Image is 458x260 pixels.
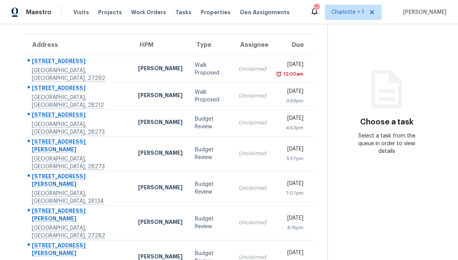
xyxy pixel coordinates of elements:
span: Properties [201,8,231,16]
span: Maestro [26,8,51,16]
h3: Choose a task [360,118,414,126]
div: [PERSON_NAME] [138,184,183,193]
div: [DATE] [278,180,303,189]
div: Budget Review [195,115,226,131]
div: [DATE] [278,88,303,97]
div: Budget Review [195,146,226,161]
div: Unclaimed [239,184,266,192]
div: Unclaimed [239,65,266,73]
div: Walk Proposed [195,88,226,104]
div: [PERSON_NAME] [138,218,183,228]
div: Walk Proposed [195,61,226,77]
div: Unclaimed [239,119,266,127]
span: [PERSON_NAME] [400,8,446,16]
span: Tasks [175,10,191,15]
div: 129 [314,5,319,12]
div: 5:57pm [278,155,303,162]
th: Type [189,34,232,56]
div: Select a task from the queue in order to view details [357,132,416,155]
div: Unclaimed [239,219,266,227]
div: [PERSON_NAME] [138,65,183,74]
div: 8:15pm [278,224,303,232]
div: Unclaimed [239,92,266,100]
div: Budget Review [195,215,226,230]
img: Overdue Alarm Icon [276,70,282,78]
th: Assignee [232,34,272,56]
div: 4:53pm [278,124,303,132]
span: Geo Assignments [240,8,290,16]
span: Visits [73,8,89,16]
div: [PERSON_NAME] [138,149,183,159]
div: [PERSON_NAME] [138,91,183,101]
div: 7:07pm [278,189,303,197]
div: 3:59pm [278,97,303,105]
div: [DATE] [278,114,303,124]
div: [PERSON_NAME] [138,118,183,128]
span: Projects [98,8,122,16]
th: Due [272,34,315,56]
div: [DATE] [278,61,303,70]
th: Address [25,34,132,56]
span: Charlotte + 1 [331,8,364,16]
div: [DATE] [278,145,303,155]
div: 12:00am [282,70,303,78]
div: [DATE] [278,249,303,258]
div: Unclaimed [239,150,266,157]
div: Budget Review [195,181,226,196]
th: HPM [132,34,189,56]
div: [DATE] [278,214,303,224]
span: Work Orders [131,8,166,16]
